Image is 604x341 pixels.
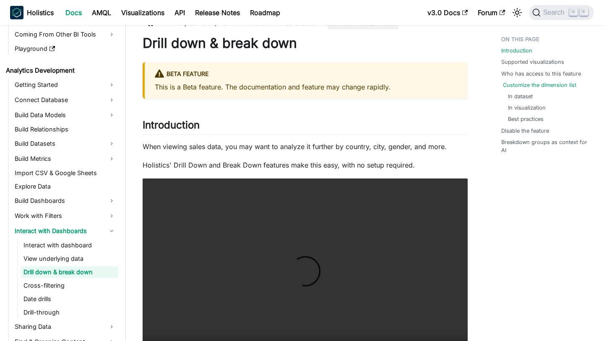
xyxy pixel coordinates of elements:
kbd: ⌘ [569,8,578,16]
a: In visualization [508,104,546,112]
a: Build Relationships [12,123,118,135]
a: Interact with Dashboards [12,224,118,238]
a: Supported visualizations [501,58,564,66]
button: Switch between dark and light mode (currently light mode) [510,6,524,19]
img: Holistics [10,6,23,19]
a: Roadmap [245,6,285,19]
a: Build Metrics [12,152,118,165]
a: Sharing Data [12,320,118,333]
a: Drill down & break down [21,266,118,278]
a: Visualizations [116,6,169,19]
a: Customize the dimension list [503,81,576,89]
b: Holistics [27,8,54,18]
a: Connect Database [12,93,118,107]
p: This is a Beta feature. The documentation and feature may change rapidly. [155,82,458,92]
a: Who has access to this feature [501,70,581,78]
a: API [169,6,190,19]
p: Holistics' Drill Down and Break Down features make this easy, with no setup required. [143,160,468,170]
a: Interact with dashboard [21,239,118,251]
a: Date drills [21,293,118,305]
a: Disable the feature [501,127,549,135]
a: View underlying data [21,253,118,265]
a: Build Data Models [12,108,118,122]
h1: Drill down & break down [143,35,468,52]
a: Build Dashboards [12,194,118,207]
a: Introduction [501,47,532,55]
button: Search (Command+K) [529,5,594,20]
a: In dataset [508,92,533,100]
p: When viewing sales data, you may want to analyze it further by country, city, gender, and more. [143,142,468,152]
a: Docs [60,6,87,19]
a: Analytics Development [3,65,118,76]
a: Work with Filters [12,209,118,223]
span: Search [541,9,570,16]
a: Explore Data [12,181,118,192]
a: Cross-filtering [21,280,118,291]
a: AMQL [87,6,116,19]
h2: Introduction [143,119,468,135]
a: Breakdown groups as context for AI [501,138,591,154]
kbd: K [580,8,588,16]
a: Build Datasets [12,137,118,150]
a: Import CSV & Google Sheets [12,167,118,179]
a: v3.0 Docs [422,6,473,19]
a: Forum [473,6,510,19]
a: HolisticsHolistics [10,6,54,19]
a: Release Notes [190,6,245,19]
a: Best practices [508,115,544,123]
div: BETA FEATURE [155,69,458,80]
a: Coming From Other BI Tools [12,28,118,41]
a: Drill-through [21,307,118,318]
a: Playground [12,43,118,55]
a: Getting Started [12,78,118,92]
